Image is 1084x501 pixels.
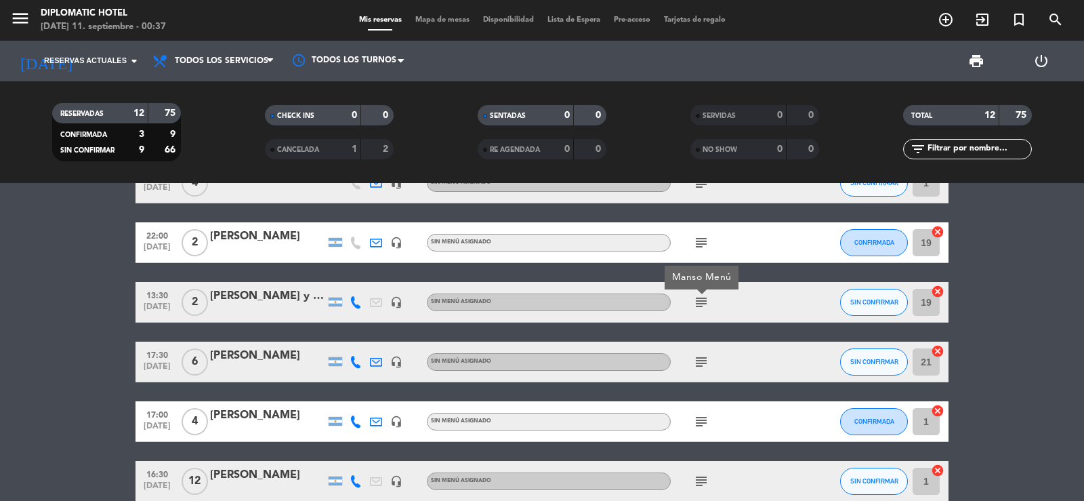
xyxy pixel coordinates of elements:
[140,287,174,302] span: 13:30
[541,16,607,24] span: Lista de Espera
[140,227,174,243] span: 22:00
[850,358,898,365] span: SIN CONFIRMAR
[182,408,208,435] span: 4
[968,53,984,69] span: print
[390,475,402,487] i: headset_mic
[140,422,174,437] span: [DATE]
[840,408,908,435] button: CONFIRMADA
[596,144,604,154] strong: 0
[1009,41,1074,81] div: LOG OUT
[703,113,736,119] span: SERVIDAS
[476,16,541,24] span: Disponibilidad
[1016,111,1029,120] strong: 75
[431,239,491,245] span: Sin menú asignado
[139,129,144,139] strong: 3
[1011,12,1027,28] i: turned_in_not
[931,285,944,298] i: cancel
[140,302,174,318] span: [DATE]
[672,270,732,285] div: Manso Menú
[41,7,166,20] div: Diplomatic Hotel
[140,406,174,422] span: 17:00
[182,289,208,316] span: 2
[931,344,944,358] i: cancel
[693,414,709,430] i: subject
[1047,12,1064,28] i: search
[352,16,409,24] span: Mis reservas
[931,404,944,418] i: cancel
[431,478,491,483] span: Sin menú asignado
[60,132,107,138] span: CONFIRMADA
[850,477,898,485] span: SIN CONFIRMAR
[182,229,208,256] span: 2
[490,146,540,153] span: RE AGENDADA
[210,228,325,245] div: [PERSON_NAME]
[931,225,944,239] i: cancel
[840,289,908,316] button: SIN CONFIRMAR
[431,359,491,364] span: Sin menú asignado
[390,416,402,428] i: headset_mic
[383,111,391,120] strong: 0
[703,146,737,153] span: NO SHOW
[693,294,709,310] i: subject
[44,55,127,67] span: Reservas actuales
[931,464,944,477] i: cancel
[431,299,491,304] span: Sin menú asignado
[850,298,898,306] span: SIN CONFIRMAR
[564,144,570,154] strong: 0
[390,356,402,368] i: headset_mic
[210,287,325,305] div: [PERSON_NAME] y [PERSON_NAME]
[10,46,82,76] i: [DATE]
[352,111,357,120] strong: 0
[926,142,1031,157] input: Filtrar por nombre...
[210,347,325,365] div: [PERSON_NAME]
[984,111,995,120] strong: 12
[140,183,174,199] span: [DATE]
[140,362,174,378] span: [DATE]
[165,145,178,155] strong: 66
[693,473,709,489] i: subject
[60,147,114,154] span: SIN CONFIRMAR
[808,111,816,120] strong: 0
[140,481,174,497] span: [DATE]
[564,111,570,120] strong: 0
[431,180,491,185] span: Sin menú asignado
[431,418,491,424] span: Sin menú asignado
[126,53,142,69] i: arrow_drop_down
[490,113,526,119] span: SENTADAS
[182,348,208,376] span: 6
[1033,53,1049,69] i: power_settings_new
[409,16,476,24] span: Mapa de mesas
[175,56,268,66] span: Todos los servicios
[910,141,926,157] i: filter_list
[170,129,178,139] strong: 9
[390,177,402,189] i: headset_mic
[607,16,657,24] span: Pre-acceso
[60,111,104,117] span: RESERVADAS
[352,144,357,154] strong: 1
[277,146,319,153] span: CANCELADA
[390,296,402,308] i: headset_mic
[596,111,604,120] strong: 0
[210,466,325,484] div: [PERSON_NAME]
[133,108,144,118] strong: 12
[140,346,174,362] span: 17:30
[974,12,991,28] i: exit_to_app
[777,111,783,120] strong: 0
[139,145,144,155] strong: 9
[850,179,898,186] span: SIN CONFIRMAR
[840,468,908,495] button: SIN CONFIRMAR
[140,243,174,258] span: [DATE]
[840,348,908,376] button: SIN CONFIRMAR
[390,237,402,249] i: headset_mic
[777,144,783,154] strong: 0
[165,108,178,118] strong: 75
[277,113,314,119] span: CHECK INS
[693,175,709,191] i: subject
[383,144,391,154] strong: 2
[10,8,30,33] button: menu
[840,169,908,197] button: SIN CONFIRMAR
[657,16,732,24] span: Tarjetas de regalo
[41,20,166,34] div: [DATE] 11. septiembre - 00:37
[693,235,709,251] i: subject
[210,407,325,424] div: [PERSON_NAME]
